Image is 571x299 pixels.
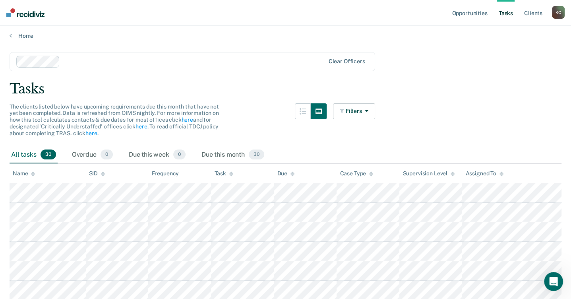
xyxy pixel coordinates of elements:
[41,149,56,160] span: 30
[277,170,294,177] div: Due
[10,103,219,136] span: The clients listed below have upcoming requirements due this month that have not yet been complet...
[85,130,97,136] a: here
[8,93,151,115] div: Send us a message
[10,146,58,164] div: All tasks30
[31,246,48,251] span: Home
[151,170,179,177] div: Frequency
[93,13,109,29] img: Profile image for Kim
[544,272,563,291] iframe: Intercom live chat
[552,6,565,19] div: K C
[214,170,233,177] div: Task
[137,13,151,27] div: Close
[89,170,105,177] div: SID
[79,226,159,258] button: Messages
[173,149,186,160] span: 0
[78,13,94,29] img: Profile image for Rajan
[200,146,266,164] div: Due this month30
[70,146,114,164] div: Overdue0
[16,100,133,109] div: Send us a message
[552,6,565,19] button: KC
[249,149,264,160] span: 30
[181,116,193,123] a: here
[16,15,60,28] img: logo
[16,56,143,70] p: Hi Kil 👋
[465,170,503,177] div: Assigned To
[10,81,561,97] div: Tasks
[403,170,455,177] div: Supervision Level
[108,13,124,29] div: Profile image for Krysty
[101,149,113,160] span: 0
[135,123,147,130] a: here
[127,146,187,164] div: Due this week0
[10,32,561,39] a: Home
[6,8,45,17] img: Recidiviz
[329,58,365,65] div: Clear officers
[16,70,143,83] p: How can we help?
[333,103,375,119] button: Filters
[106,246,133,251] span: Messages
[340,170,373,177] div: Case Type
[13,170,35,177] div: Name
